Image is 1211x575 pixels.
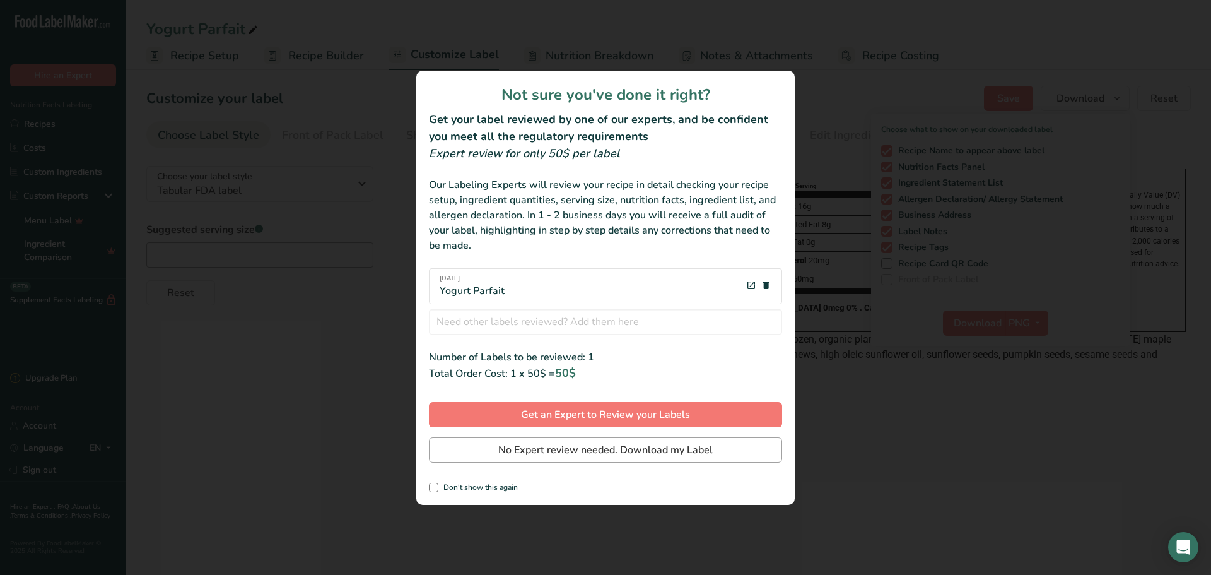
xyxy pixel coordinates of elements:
input: Need other labels reviewed? Add them here [429,309,782,335]
h2: Get your label reviewed by one of our experts, and be confident you meet all the regulatory requi... [429,111,782,145]
button: No Expert review needed. Download my Label [429,437,782,463]
div: Yogurt Parfait [440,274,505,299]
span: 50$ [555,365,576,381]
span: Get an Expert to Review your Labels [521,407,690,422]
div: Expert review for only 50$ per label [429,145,782,162]
span: [DATE] [440,274,505,283]
h1: Not sure you've done it right? [429,83,782,106]
button: Get an Expert to Review your Labels [429,402,782,427]
div: Open Intercom Messenger [1168,532,1198,562]
div: Our Labeling Experts will review your recipe in detail checking your recipe setup, ingredient qua... [429,177,782,253]
div: Number of Labels to be reviewed: 1 [429,350,782,365]
span: Don't show this again [438,483,518,492]
div: Total Order Cost: 1 x 50$ = [429,365,782,382]
span: No Expert review needed. Download my Label [498,442,713,458]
